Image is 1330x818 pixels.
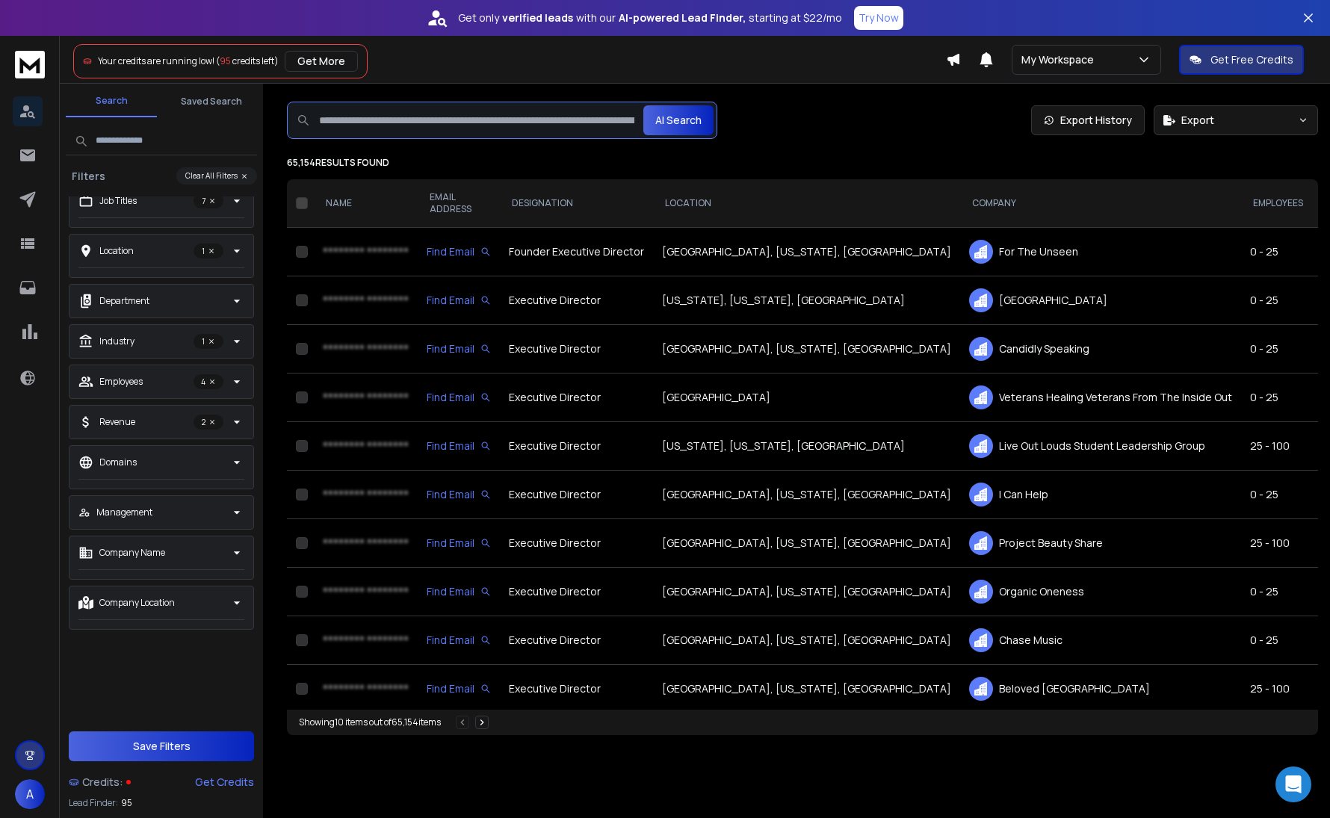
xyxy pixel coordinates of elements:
[194,244,223,258] p: 1
[500,374,653,422] td: Executive Director
[99,547,165,559] p: Company Name
[653,568,960,616] td: [GEOGRAPHIC_DATA], [US_STATE], [GEOGRAPHIC_DATA]
[854,6,903,30] button: Try Now
[195,775,254,790] div: Get Credits
[653,616,960,665] td: [GEOGRAPHIC_DATA], [US_STATE], [GEOGRAPHIC_DATA]
[458,10,842,25] p: Get only with our starting at $22/mo
[99,376,143,388] p: Employees
[166,87,257,117] button: Saved Search
[194,374,223,389] p: 4
[314,179,418,228] th: NAME
[1241,276,1315,325] td: 0 - 25
[653,422,960,471] td: [US_STATE], [US_STATE], [GEOGRAPHIC_DATA]
[427,293,491,308] div: Find Email
[1241,179,1315,228] th: EMPLOYEES
[98,55,214,67] span: Your credits are running low!
[969,434,1232,458] div: Live Out Louds Student Leadership Group
[69,797,118,809] p: Lead Finder:
[653,374,960,422] td: [GEOGRAPHIC_DATA]
[1241,422,1315,471] td: 25 - 100
[653,228,960,276] td: [GEOGRAPHIC_DATA], [US_STATE], [GEOGRAPHIC_DATA]
[969,580,1232,604] div: Organic Oneness
[99,295,149,307] p: Department
[99,597,175,609] p: Company Location
[1241,519,1315,568] td: 25 - 100
[653,179,960,228] th: LOCATION
[194,334,223,349] p: 1
[1241,471,1315,519] td: 0 - 25
[500,665,653,713] td: Executive Director
[500,422,653,471] td: Executive Director
[99,195,137,207] p: Job Titles
[427,584,491,599] div: Find Email
[299,716,441,728] div: Showing 10 items out of 65,154 items
[69,767,254,797] a: Credits:Get Credits
[969,240,1232,264] div: For The Unseen
[66,86,157,117] button: Search
[1210,52,1293,67] p: Get Free Credits
[500,471,653,519] td: Executive Director
[99,416,135,428] p: Revenue
[15,779,45,809] button: A
[500,276,653,325] td: Executive Director
[500,568,653,616] td: Executive Director
[500,228,653,276] td: Founder Executive Director
[960,179,1241,228] th: COMPANY
[1241,665,1315,713] td: 25 - 100
[969,677,1232,701] div: Beloved [GEOGRAPHIC_DATA]
[176,167,257,185] button: Clear All Filters
[859,10,899,25] p: Try Now
[619,10,746,25] strong: AI-powered Lead Finder,
[1021,52,1100,67] p: My Workspace
[500,616,653,665] td: Executive Director
[121,797,132,809] span: 95
[653,471,960,519] td: [GEOGRAPHIC_DATA], [US_STATE], [GEOGRAPHIC_DATA]
[1241,325,1315,374] td: 0 - 25
[1241,228,1315,276] td: 0 - 25
[220,55,231,67] span: 95
[500,325,653,374] td: Executive Director
[216,55,279,67] span: ( credits left)
[194,415,223,430] p: 2
[99,245,134,257] p: Location
[500,519,653,568] td: Executive Director
[969,337,1232,361] div: Candidly Speaking
[1031,105,1145,135] a: Export History
[653,325,960,374] td: [GEOGRAPHIC_DATA], [US_STATE], [GEOGRAPHIC_DATA]
[500,179,653,228] th: DESIGNATION
[287,157,1318,169] p: 65,154 results found
[82,775,123,790] span: Credits:
[427,341,491,356] div: Find Email
[969,531,1232,555] div: Project Beauty Share
[969,385,1232,409] div: Veterans Healing Veterans From The Inside Out
[653,665,960,713] td: [GEOGRAPHIC_DATA], [US_STATE], [GEOGRAPHIC_DATA]
[99,456,137,468] p: Domains
[969,628,1232,652] div: Chase Music
[285,51,358,72] button: Get More
[427,487,491,502] div: Find Email
[643,105,714,135] button: AI Search
[427,681,491,696] div: Find Email
[1181,113,1214,128] span: Export
[1275,766,1311,802] div: Open Intercom Messenger
[66,169,111,184] h3: Filters
[427,390,491,405] div: Find Email
[15,51,45,78] img: logo
[969,483,1232,506] div: I Can Help
[1241,616,1315,665] td: 0 - 25
[1241,374,1315,422] td: 0 - 25
[427,244,491,259] div: Find Email
[502,10,573,25] strong: verified leads
[194,193,223,208] p: 7
[99,335,134,347] p: Industry
[69,731,254,761] button: Save Filters
[969,288,1232,312] div: [GEOGRAPHIC_DATA]
[653,519,960,568] td: [GEOGRAPHIC_DATA], [US_STATE], [GEOGRAPHIC_DATA]
[427,536,491,551] div: Find Email
[418,179,500,228] th: EMAIL ADDRESS
[1179,45,1304,75] button: Get Free Credits
[653,276,960,325] td: [US_STATE], [US_STATE], [GEOGRAPHIC_DATA]
[96,506,152,518] p: Management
